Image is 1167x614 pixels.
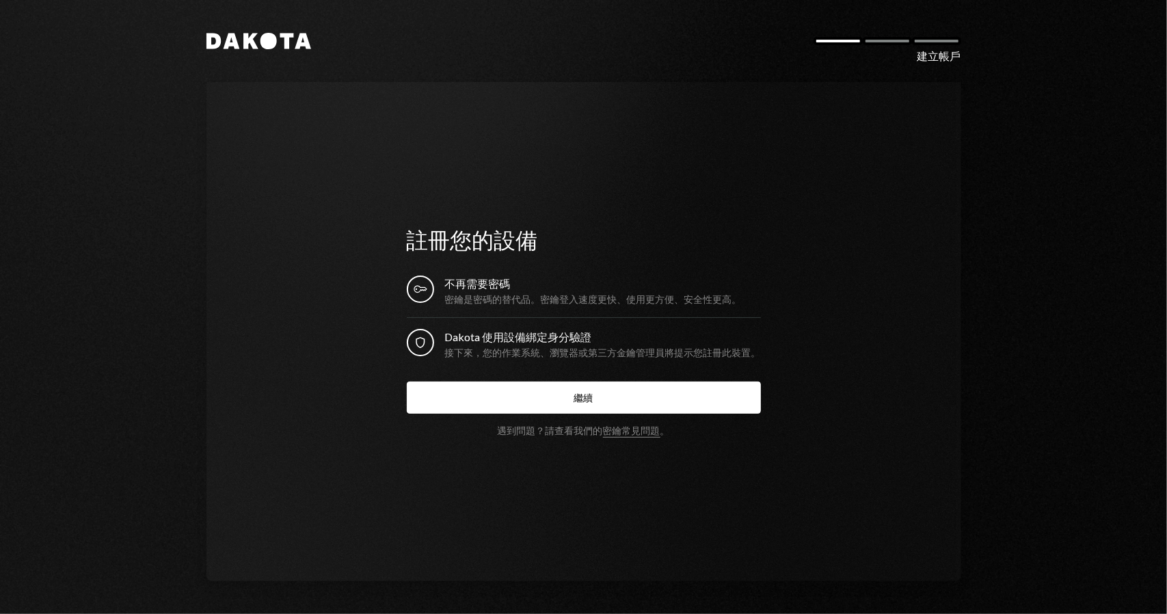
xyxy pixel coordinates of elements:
font: 遇到問題？請查看我們的 [498,425,603,436]
font: 註冊您的設備 [407,226,538,253]
font: 不再需要密碼 [445,277,511,290]
button: 繼續 [407,382,761,414]
font: 。 [660,425,670,436]
a: 密鑰常見問題 [603,425,660,438]
font: 繼續 [574,392,593,403]
font: Dakota 使用設備綁定身分驗證 [445,330,592,343]
font: 接下來，您的作業系統、瀏覽器或第三方金鑰管理員將提示您註冊此裝置。 [445,347,761,358]
font: 建立帳戶 [917,49,961,62]
font: 密鑰常見問題 [603,425,660,436]
font: 密鑰是密碼的替代品。密鑰登入速度更快、使用更方便、安全性更高。 [445,293,742,305]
